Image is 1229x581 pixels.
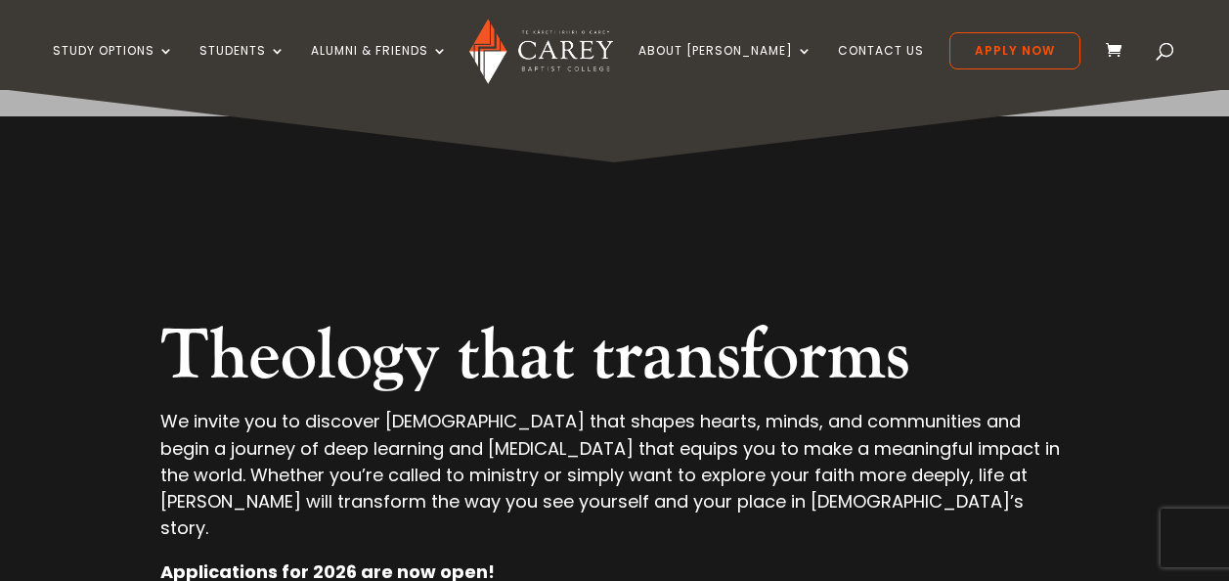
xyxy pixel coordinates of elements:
p: We invite you to discover [DEMOGRAPHIC_DATA] that shapes hearts, minds, and communities and begin... [160,408,1069,559]
img: Carey Baptist College [469,19,613,84]
a: About [PERSON_NAME] [638,44,812,90]
h2: Theology that transforms [160,314,1069,408]
a: Students [199,44,285,90]
a: Apply Now [949,32,1080,69]
a: Alumni & Friends [311,44,448,90]
a: Study Options [53,44,174,90]
a: Contact Us [838,44,924,90]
